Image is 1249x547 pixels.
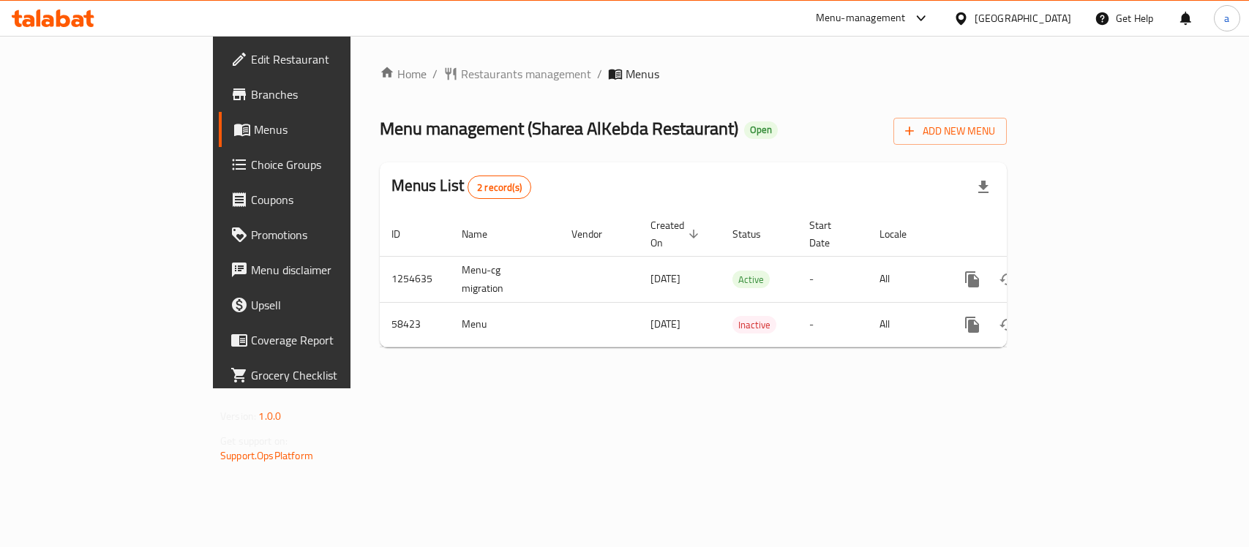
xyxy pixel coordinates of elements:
[391,175,531,199] h2: Menus List
[990,307,1025,342] button: Change Status
[943,212,1107,257] th: Actions
[893,118,1007,145] button: Add New Menu
[380,112,738,145] span: Menu management ( Sharea AlKebda Restaurant )
[251,261,410,279] span: Menu disclaimer
[975,10,1071,26] div: [GEOGRAPHIC_DATA]
[220,431,288,450] span: Get support on:
[966,170,1001,205] div: Export file
[650,269,680,288] span: [DATE]
[219,112,421,147] a: Menus
[219,252,421,287] a: Menu disclaimer
[462,225,506,243] span: Name
[251,50,410,68] span: Edit Restaurant
[905,122,995,140] span: Add New Menu
[816,10,906,27] div: Menu-management
[450,256,560,302] td: Menu-cg migration
[251,156,410,173] span: Choice Groups
[955,307,990,342] button: more
[251,191,410,208] span: Coupons
[251,226,410,244] span: Promotions
[732,316,776,333] div: Inactive
[219,77,421,112] a: Branches
[1224,10,1229,26] span: a
[868,256,943,302] td: All
[650,216,703,252] span: Created On
[990,262,1025,297] button: Change Status
[744,121,778,139] div: Open
[650,314,680,333] span: [DATE]
[219,147,421,182] a: Choice Groups
[571,225,621,243] span: Vendor
[597,65,602,83] li: /
[251,331,410,349] span: Coverage Report
[219,287,421,322] a: Upsell
[468,176,531,199] div: Total records count
[258,407,281,426] span: 1.0.0
[220,407,256,426] span: Version:
[798,256,868,302] td: -
[219,358,421,393] a: Grocery Checklist
[219,217,421,252] a: Promotions
[798,302,868,347] td: -
[732,271,770,288] span: Active
[732,225,780,243] span: Status
[219,182,421,217] a: Coupons
[219,322,421,358] a: Coverage Report
[461,65,591,83] span: Restaurants management
[380,65,1007,83] nav: breadcrumb
[868,302,943,347] td: All
[219,42,421,77] a: Edit Restaurant
[732,317,776,333] span: Inactive
[955,262,990,297] button: more
[254,121,410,138] span: Menus
[380,212,1107,347] table: enhanced table
[626,65,659,83] span: Menus
[251,296,410,314] span: Upsell
[443,65,591,83] a: Restaurants management
[744,124,778,136] span: Open
[432,65,438,83] li: /
[391,225,419,243] span: ID
[809,216,850,252] span: Start Date
[468,181,530,195] span: 2 record(s)
[251,366,410,384] span: Grocery Checklist
[220,446,313,465] a: Support.OpsPlatform
[879,225,926,243] span: Locale
[251,86,410,103] span: Branches
[450,302,560,347] td: Menu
